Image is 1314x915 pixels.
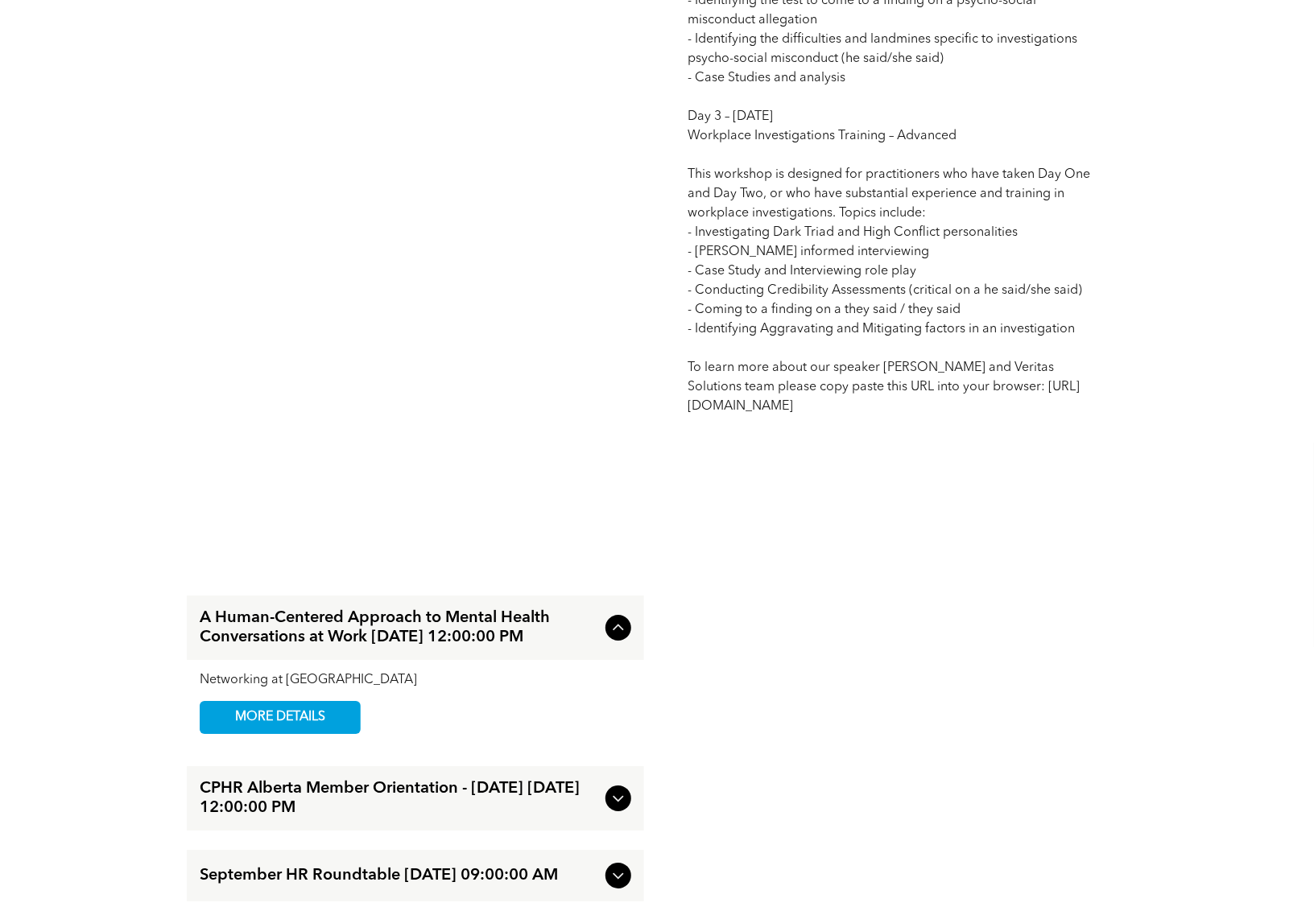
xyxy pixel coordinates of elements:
div: Networking at [GEOGRAPHIC_DATA] [200,673,631,688]
span: A Human-Centered Approach to Mental Health Conversations at Work [DATE] 12:00:00 PM [200,608,599,647]
span: CPHR Alberta Member Orientation - [DATE] [DATE] 12:00:00 PM [200,779,599,818]
span: MORE DETAILS [217,702,344,733]
a: MORE DETAILS [200,701,361,734]
span: September HR Roundtable [DATE] 09:00:00 AM [200,866,599,885]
